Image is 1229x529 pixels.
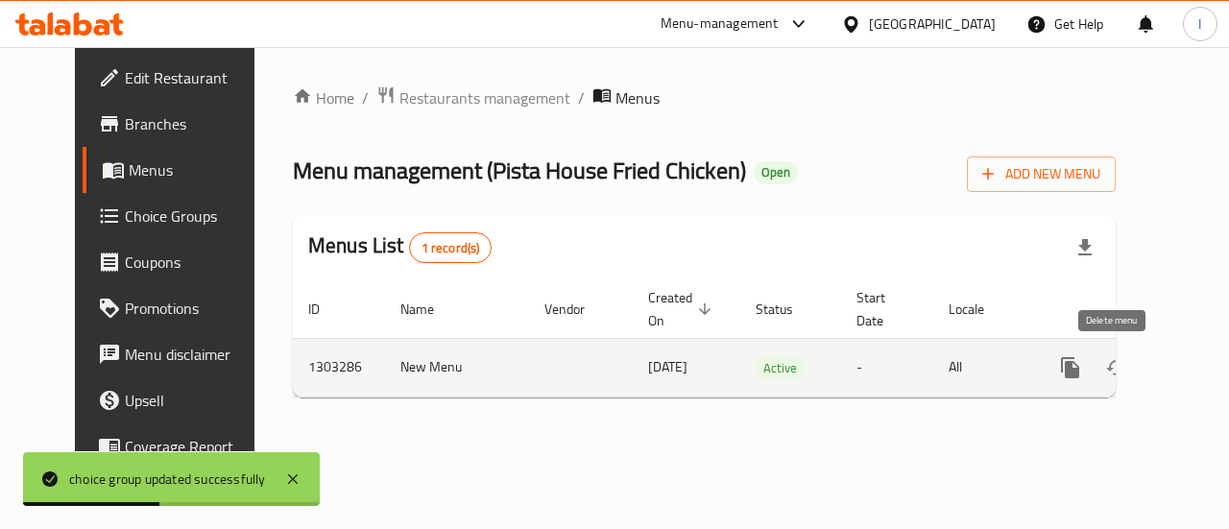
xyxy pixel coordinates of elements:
span: Promotions [125,297,265,320]
button: Add New Menu [967,156,1116,192]
h2: Menus List [308,231,492,263]
span: Active [756,357,805,379]
li: / [578,86,585,109]
a: Menu disclaimer [83,331,280,377]
span: [DATE] [648,354,687,379]
span: I [1198,13,1201,35]
span: Menu disclaimer [125,343,265,366]
a: Branches [83,101,280,147]
span: Vendor [544,298,610,321]
span: Created On [648,286,717,332]
div: Menu-management [661,12,779,36]
nav: breadcrumb [293,85,1116,110]
span: Menus [129,158,265,181]
a: Coupons [83,239,280,285]
td: - [841,338,933,397]
td: All [933,338,1032,397]
span: Name [400,298,459,321]
a: Choice Groups [83,193,280,239]
span: Open [754,164,798,180]
span: Choice Groups [125,204,265,228]
span: ID [308,298,345,321]
td: New Menu [385,338,529,397]
button: more [1048,345,1094,391]
a: Home [293,86,354,109]
div: Open [754,161,798,184]
span: Coverage Report [125,435,265,458]
a: Coverage Report [83,423,280,469]
a: Edit Restaurant [83,55,280,101]
span: Status [756,298,818,321]
span: Start Date [856,286,910,332]
span: Menu management ( Pista House Fried Chicken ) [293,149,746,192]
a: Promotions [83,285,280,331]
button: Change Status [1094,345,1140,391]
a: Upsell [83,377,280,423]
div: Export file [1062,225,1108,271]
span: Menus [615,86,660,109]
span: Restaurants management [399,86,570,109]
a: Menus [83,147,280,193]
span: Coupons [125,251,265,274]
div: choice group updated successfully [69,469,266,490]
td: 1303286 [293,338,385,397]
span: Branches [125,112,265,135]
span: Add New Menu [982,162,1100,186]
li: / [362,86,369,109]
span: Upsell [125,389,265,412]
span: Locale [949,298,1009,321]
span: 1 record(s) [410,239,492,257]
div: [GEOGRAPHIC_DATA] [869,13,996,35]
a: Restaurants management [376,85,570,110]
span: Edit Restaurant [125,66,265,89]
div: Total records count [409,232,493,263]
